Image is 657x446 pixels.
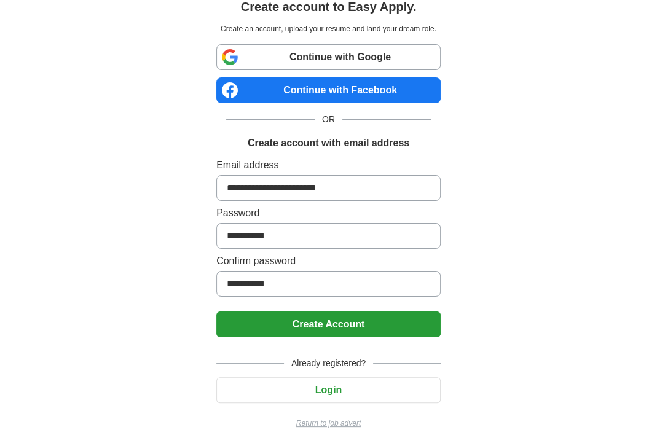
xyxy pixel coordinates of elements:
[216,377,441,403] button: Login
[284,357,373,370] span: Already registered?
[216,77,441,103] a: Continue with Facebook
[219,23,438,34] p: Create an account, upload your resume and land your dream role.
[216,311,441,337] button: Create Account
[216,254,441,268] label: Confirm password
[248,136,409,151] h1: Create account with email address
[216,385,441,395] a: Login
[216,44,441,70] a: Continue with Google
[216,418,441,429] a: Return to job advert
[216,158,441,173] label: Email address
[216,206,441,221] label: Password
[315,113,342,126] span: OR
